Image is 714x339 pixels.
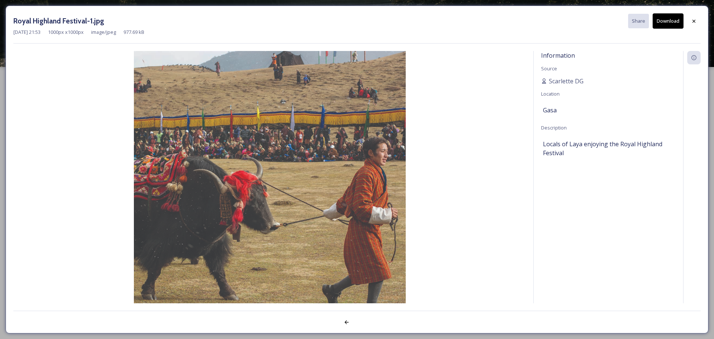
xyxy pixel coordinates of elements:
span: 977.69 kB [123,29,144,36]
span: [DATE] 21:53 [13,29,41,36]
span: Scarlette DG [549,77,583,86]
h3: Royal Highland Festival-1.jpg [13,16,104,26]
button: Download [653,13,684,29]
button: Share [628,14,649,28]
span: image/jpeg [91,29,116,36]
span: Information [541,51,575,60]
span: Locals of Laya enjoying the Royal Highland Festival [543,140,674,157]
span: 1000 px x 1000 px [48,29,84,36]
span: Location [541,90,560,97]
span: Source [541,65,557,72]
span: Description [541,124,567,131]
span: Gasa [543,106,557,115]
img: festival3.jpg [13,51,526,323]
